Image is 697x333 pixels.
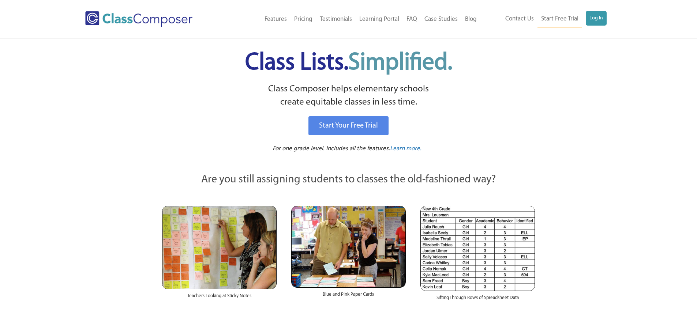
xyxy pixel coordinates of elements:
span: Learn more. [390,145,421,152]
nav: Header Menu [222,11,480,27]
nav: Header Menu [480,11,607,27]
a: FAQ [403,11,421,27]
a: Learn more. [390,144,421,154]
a: Pricing [291,11,316,27]
a: Start Your Free Trial [308,116,389,135]
div: Blue and Pink Paper Cards [291,288,406,305]
a: Testimonials [316,11,356,27]
span: Class Lists. [245,51,452,75]
a: Contact Us [502,11,537,27]
div: Sifting Through Rows of Spreadsheet Data [420,291,535,309]
span: For one grade level. Includes all the features. [273,145,390,152]
img: Teachers Looking at Sticky Notes [162,206,277,289]
a: Start Free Trial [537,11,582,27]
div: Teachers Looking at Sticky Notes [162,289,277,307]
span: Start Your Free Trial [319,122,378,129]
a: Case Studies [421,11,461,27]
img: Class Composer [85,11,192,27]
a: Learning Portal [356,11,403,27]
span: Simplified. [348,51,452,75]
p: Class Composer helps elementary schools create equitable classes in less time. [161,83,536,109]
a: Blog [461,11,480,27]
a: Log In [586,11,607,26]
p: Are you still assigning students to classes the old-fashioned way? [162,172,535,188]
a: Features [261,11,291,27]
img: Spreadsheets [420,206,535,291]
img: Blue and Pink Paper Cards [291,206,406,287]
